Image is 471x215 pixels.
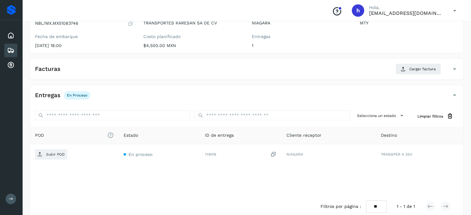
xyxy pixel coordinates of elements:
[35,21,78,26] p: NBL/MX.MX51083746
[35,66,60,73] h4: Facturas
[35,34,133,39] label: Fecha de embarque
[67,93,87,97] p: En proceso
[412,110,458,122] button: Limpiar filtros
[376,144,463,165] td: TRANSFER A 3SV
[360,20,458,26] p: MTY
[252,34,350,39] label: Entregas
[129,152,152,157] span: En proceso
[143,34,242,39] label: Costo planificado
[35,132,114,139] span: POD
[205,151,277,158] div: 114016
[417,114,443,119] span: Limpiar filtros
[355,110,408,121] button: Selecciona un estado
[46,152,65,157] p: Subir POD
[4,58,17,72] div: Cuentas por cobrar
[124,132,138,139] span: Estado
[252,43,350,48] p: 1
[30,90,463,105] div: EntregasEn proceso
[35,43,133,48] p: [DATE] 18:00
[35,92,60,99] h4: Entregas
[369,10,443,16] p: hpichardo@karesan.com.mx
[395,63,441,75] button: Cargar factura
[30,63,463,80] div: FacturasCargar factura
[143,20,242,26] p: TRANSPORTES KARESAN SA DE CV
[4,29,17,42] div: Inicio
[252,20,350,26] p: NIAGARA
[4,44,17,57] div: Embarques
[381,132,397,139] span: Destino
[35,149,67,160] button: Subir POD
[143,43,242,48] p: $4,500.00 MXN
[409,66,436,72] span: Cargar factura
[205,132,234,139] span: ID de entrega
[286,132,321,139] span: Cliente receptor
[369,5,443,10] p: Hola,
[397,203,415,210] span: 1 - 1 de 1
[321,203,361,210] span: Filtros por página :
[281,144,376,165] td: NIAGARA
